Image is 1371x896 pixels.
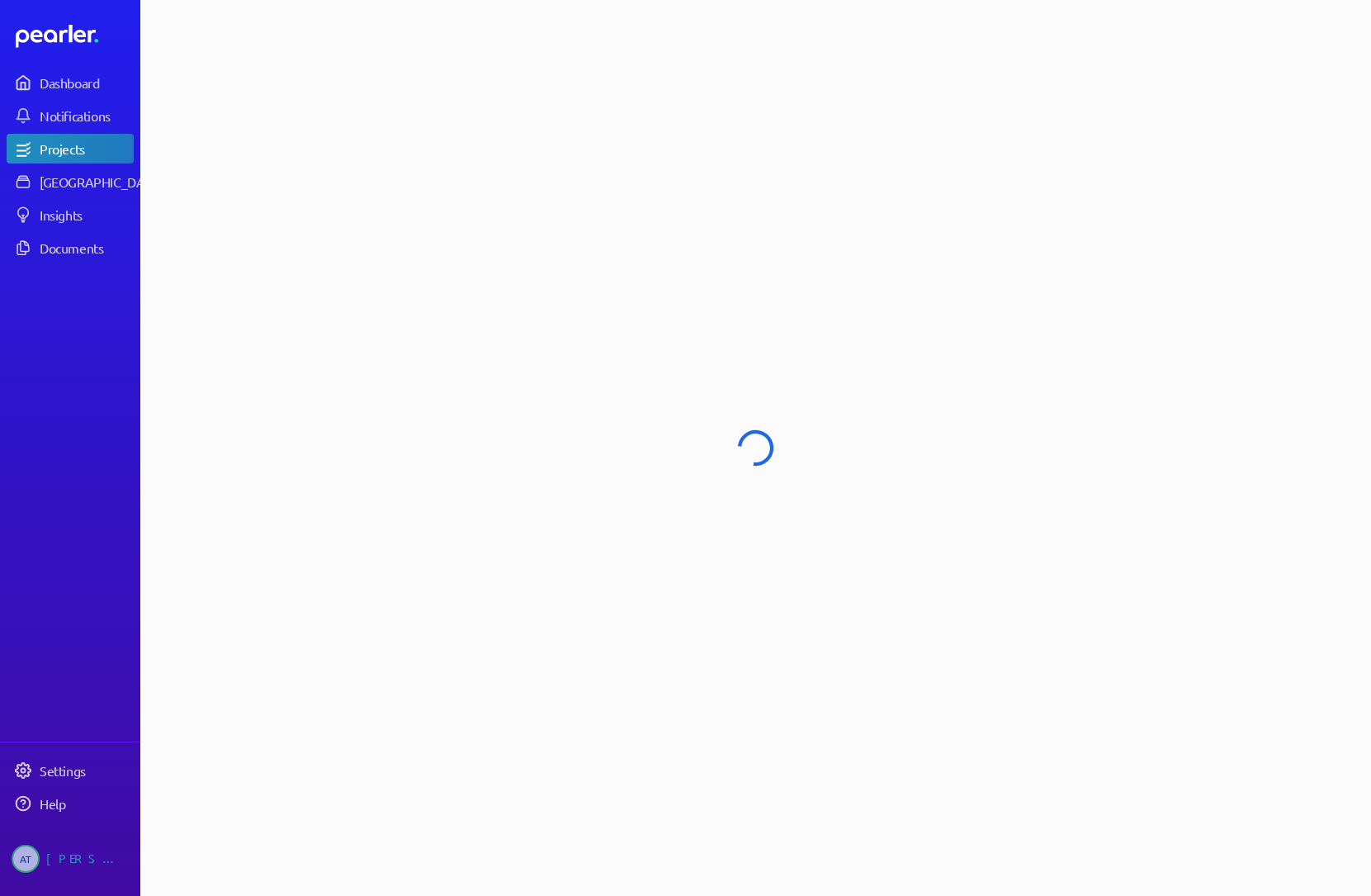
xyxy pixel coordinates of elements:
[7,167,134,197] a: [GEOGRAPHIC_DATA]
[40,239,132,256] div: Documents
[7,134,134,164] a: Projects
[7,838,134,879] a: AT[PERSON_NAME]
[46,845,129,873] div: [PERSON_NAME]
[12,845,40,873] span: Anthony Turco
[40,107,132,124] div: Notifications
[40,140,132,157] div: Projects
[40,206,132,223] div: Insights
[7,101,134,130] a: Notifications
[7,200,134,230] a: Insights
[40,74,132,91] div: Dashboard
[7,68,134,97] a: Dashboard
[16,25,134,48] a: Dashboard
[40,173,163,190] div: [GEOGRAPHIC_DATA]
[7,789,134,818] a: Help
[7,233,134,263] a: Documents
[40,795,132,812] div: Help
[40,762,132,779] div: Settings
[7,756,134,785] a: Settings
